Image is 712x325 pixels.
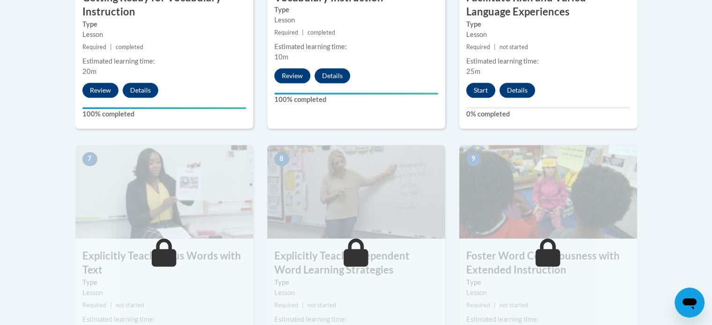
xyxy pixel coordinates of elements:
label: Type [274,277,438,288]
span: | [110,43,112,51]
span: Required [274,302,298,309]
span: 25m [466,67,480,75]
div: Estimated learning time: [466,314,630,325]
span: not started [499,302,528,309]
span: not started [308,302,336,309]
button: Start [466,83,495,98]
span: 8 [274,152,289,166]
span: | [494,302,496,309]
span: Required [466,302,490,309]
span: completed [308,29,335,36]
img: Course Image [267,145,445,238]
div: Lesson [82,29,246,40]
span: Required [274,29,298,36]
label: 0% completed [466,109,630,119]
div: Estimated learning time: [82,314,246,325]
span: not started [116,302,144,309]
div: Your progress [274,93,438,94]
button: Review [274,68,310,83]
span: | [110,302,112,309]
span: Required [82,302,106,309]
iframe: Button to launch messaging window [675,288,705,318]
label: 100% completed [274,94,438,105]
div: Lesson [274,288,438,298]
div: Estimated learning time: [274,42,438,52]
h3: Foster Word Consciousness with Extended Instruction [459,249,637,278]
span: Required [466,43,490,51]
span: completed [116,43,143,51]
div: Estimated learning time: [466,56,630,66]
button: Details [123,83,158,98]
span: Required [82,43,106,51]
button: Review [82,83,118,98]
button: Details [499,83,535,98]
h3: Explicitly Teach Focus Words with Text [75,249,253,278]
img: Course Image [459,145,637,238]
div: Your progress [82,107,246,109]
img: Course Image [75,145,253,238]
div: Estimated learning time: [82,56,246,66]
span: | [302,302,304,309]
label: Type [466,277,630,288]
label: Type [274,5,438,15]
button: Details [315,68,350,83]
span: 10m [274,53,288,61]
h3: Explicitly Teach Independent Word Learning Strategies [267,249,445,278]
span: 20m [82,67,96,75]
span: 9 [466,152,481,166]
span: 7 [82,152,97,166]
div: Estimated learning time: [274,314,438,325]
label: Type [82,277,246,288]
label: Type [466,19,630,29]
span: | [302,29,304,36]
div: Lesson [466,288,630,298]
div: Lesson [274,15,438,25]
div: Lesson [466,29,630,40]
label: 100% completed [82,109,246,119]
div: Lesson [82,288,246,298]
span: not started [499,43,528,51]
label: Type [82,19,246,29]
span: | [494,43,496,51]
